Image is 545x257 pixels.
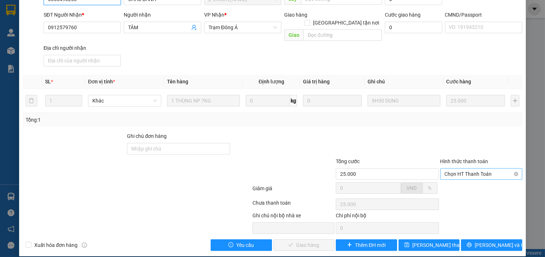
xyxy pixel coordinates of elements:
div: [GEOGRAPHIC_DATA] [56,6,133,22]
label: Ghi chú đơn hàng [127,133,167,139]
input: Cước giao hàng [385,22,442,33]
input: Địa chỉ của người nhận [44,55,121,66]
span: kg [290,95,297,106]
input: Ghi chú đơn hàng [127,143,230,154]
div: Chi phí nội bộ [336,212,439,222]
span: Chọn HT Thanh Toán [445,169,518,179]
button: plusThêm ĐH mới [336,239,397,251]
span: Gửi: [6,7,17,14]
div: CMND/Passport [445,11,523,19]
button: checkGiao hàng [273,239,335,251]
div: Tổng: 1 [26,116,211,124]
input: 0 [446,95,505,106]
span: user-add [191,25,197,30]
button: delete [26,95,37,106]
span: SL [45,79,51,84]
span: Thêm ĐH mới [355,241,386,249]
span: Đơn vị tính [88,79,115,84]
span: % [428,185,432,191]
span: close-circle [514,172,518,176]
div: Giảm giá [252,184,335,197]
span: VP Nhận [204,12,224,18]
input: Ghi Chú [368,95,441,106]
span: [PERSON_NAME] và In [475,241,525,249]
label: Cước giao hàng [385,12,421,18]
div: Trạm Đông Á [6,6,51,23]
div: DŨNG [6,23,51,32]
span: exclamation-circle [228,242,233,248]
div: Địa chỉ người nhận [44,44,121,52]
span: Giao [284,29,303,41]
span: Cước hàng [446,79,471,84]
th: Ghi chú [365,75,444,89]
div: SĐT Người Nhận [44,11,121,19]
span: save [404,242,409,248]
span: [PERSON_NAME] thay đổi [412,241,470,249]
div: Người nhận [124,11,201,19]
input: Dọc đường [303,29,382,41]
label: Hình thức thanh toán [440,158,488,164]
span: Xuất hóa đơn hàng [31,241,80,249]
span: Khác [92,95,157,106]
span: Giao hàng [284,12,307,18]
div: LINH [56,22,133,31]
input: 0 [303,95,362,106]
span: Định lượng [259,79,284,84]
div: 30.000 [55,47,134,64]
div: Ghi chú nội bộ nhà xe [252,212,335,222]
span: Trạm Đông Á [208,22,277,33]
button: save[PERSON_NAME] thay đổi [399,239,460,251]
span: Nhận: [56,6,74,14]
span: plus [347,242,352,248]
span: Tổng cước [336,158,360,164]
div: Chưa thanh toán [252,199,335,212]
input: VD: Bàn, Ghế [167,95,240,106]
span: printer [467,242,472,248]
button: exclamation-circleYêu cầu [211,239,272,251]
span: VND [407,185,417,191]
span: Tên hàng [167,79,188,84]
span: info-circle [82,243,87,248]
button: plus [511,95,519,106]
span: Chưa [PERSON_NAME] : [55,47,106,64]
span: Yêu cầu [236,241,254,249]
span: Giá trị hàng [303,79,330,84]
span: [GEOGRAPHIC_DATA] tận nơi [310,19,382,27]
button: printer[PERSON_NAME] và In [461,239,522,251]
